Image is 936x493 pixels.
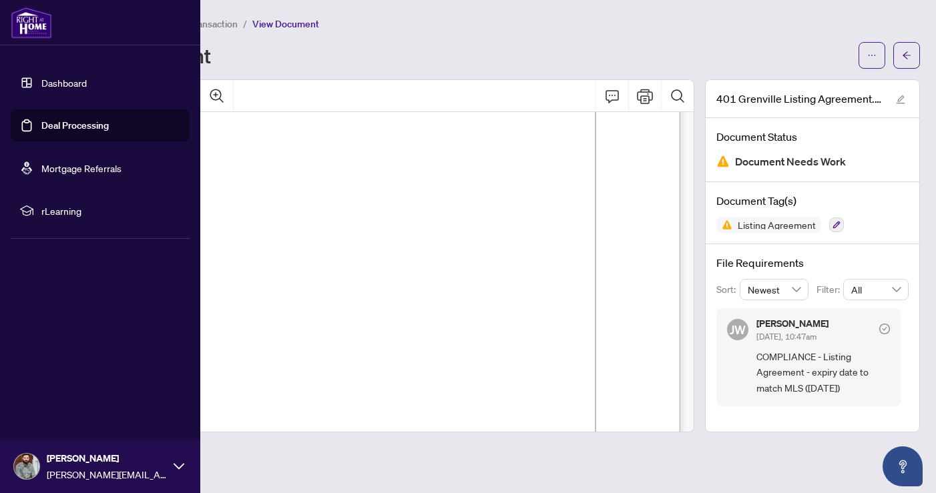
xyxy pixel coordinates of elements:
[243,16,247,31] li: /
[879,324,890,334] span: check-circle
[47,467,167,482] span: [PERSON_NAME][EMAIL_ADDRESS][DOMAIN_NAME]
[41,77,87,89] a: Dashboard
[816,282,843,297] p: Filter:
[166,18,238,30] span: View Transaction
[716,155,730,168] img: Document Status
[47,451,167,466] span: [PERSON_NAME]
[716,217,732,233] img: Status Icon
[716,91,883,107] span: 401 Grenville Listing Agreement.pdf
[41,119,109,131] a: Deal Processing
[716,129,909,145] h4: Document Status
[756,319,829,328] h5: [PERSON_NAME]
[14,454,39,479] img: Profile Icon
[730,320,746,339] span: JW
[252,18,319,30] span: View Document
[883,446,923,486] button: Open asap
[41,203,180,218] span: rLearning
[896,95,905,104] span: edit
[902,51,911,60] span: arrow-left
[732,220,821,229] span: Listing Agreement
[756,349,890,396] span: COMPLIANCE - Listing Agreement - expiry date to match MLS ([DATE])
[716,193,909,209] h4: Document Tag(s)
[11,7,52,39] img: logo
[716,282,740,297] p: Sort:
[867,51,877,60] span: ellipsis
[735,153,846,171] span: Document Needs Work
[748,280,801,300] span: Newest
[851,280,901,300] span: All
[716,255,909,271] h4: File Requirements
[756,332,816,342] span: [DATE], 10:47am
[41,162,122,174] a: Mortgage Referrals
